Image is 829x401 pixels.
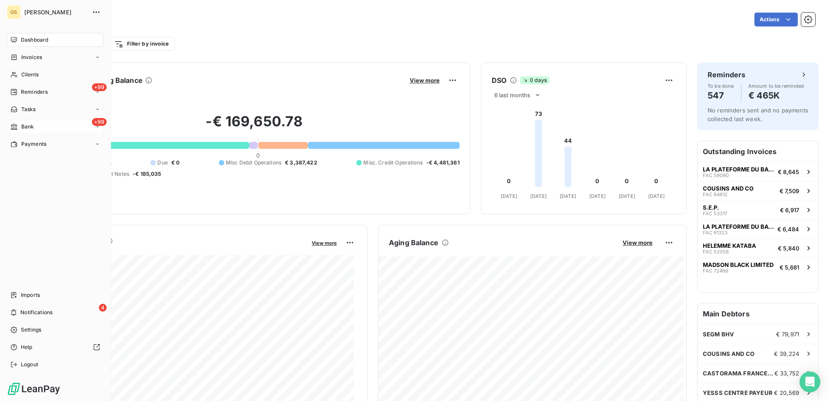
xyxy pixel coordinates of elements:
[24,9,87,16] span: [PERSON_NAME]
[309,239,339,247] button: View more
[407,76,442,84] button: View more
[21,105,36,113] span: Tasks
[7,68,104,82] a: Clients
[748,89,804,102] h4: € 465K
[21,71,39,79] span: Clients
[778,245,799,252] span: € 5,840
[157,159,167,167] span: Due
[312,240,337,246] span: View more
[560,193,576,199] tspan: [DATE]
[7,102,104,116] a: Tasks
[7,137,104,151] a: Payments
[703,173,729,178] span: FAC 59090
[494,92,531,99] span: 6 last months
[703,350,754,357] span: COUSINS AND CO
[703,261,774,268] span: MADSON BLACK LIMITED
[778,168,799,175] span: € 8,645
[530,193,547,199] tspan: [DATE]
[703,204,719,211] span: S.E.P.
[703,268,728,273] span: FAC 72466
[589,193,606,199] tspan: [DATE]
[20,309,52,316] span: Notifications
[285,159,317,167] span: € 3,387,422
[620,239,655,247] button: View more
[49,113,460,139] h2: -€ 169,650.78
[748,83,804,89] span: Amount to be reminded
[21,36,48,44] span: Dashboard
[708,107,808,122] span: No reminders sent and no payments collected last week.
[703,389,773,396] span: YESSS CENTRE PAYEUR
[698,219,818,238] button: LA PLATEFORME DU BATIMENT PDBFAC 61323€ 6,484
[21,88,48,96] span: Reminders
[492,75,506,85] h6: DSO
[780,207,799,214] span: € 6,917
[619,193,635,199] tspan: [DATE]
[7,33,104,47] a: Dashboard
[777,226,799,233] span: € 6,484
[21,343,33,351] span: Help
[780,264,799,271] span: € 5,681
[92,83,107,91] span: +99
[703,211,727,216] span: FAC 53317
[7,50,104,64] a: Invoices
[703,331,734,338] span: SEGM BHV
[7,340,104,354] a: Help
[774,350,799,357] span: € 39,224
[99,304,107,312] span: 4
[703,185,754,192] span: COUSINS AND CO
[21,361,38,368] span: Logout
[21,140,46,148] span: Payments
[520,76,549,84] span: 0 days
[363,159,422,167] span: Misc. Credit Operations
[708,83,734,89] span: To be done
[703,242,756,249] span: HELEMME KATABA
[708,89,734,102] h4: 547
[776,331,799,338] span: € 79,971
[774,389,799,396] span: € 20,569
[171,159,180,167] span: € 0
[389,237,438,248] h6: Aging Balance
[698,303,818,324] h6: Main Debtors
[708,69,745,80] h6: Reminders
[698,200,818,219] button: S.E.P.FAC 53317€ 6,917
[21,123,34,131] span: Bank
[703,249,729,254] span: FAC 52058
[800,371,820,392] div: Open Intercom Messenger
[21,291,40,299] span: Imports
[703,230,728,235] span: FAC 61323
[7,288,104,302] a: Imports
[410,77,440,84] span: View more
[698,257,818,276] button: MADSON BLACK LIMITEDFAC 72466€ 5,681
[256,152,260,159] span: 0
[698,181,818,200] button: COUSINS AND COFAC 64612€ 7,509
[698,238,818,257] button: HELEMME KATABAFAC 52058€ 5,840
[703,166,774,173] span: LA PLATEFORME DU BATIMENT PDB
[108,37,174,51] button: Filter by invoice
[501,193,517,199] tspan: [DATE]
[7,5,21,19] div: GS
[7,85,104,99] a: +99Reminders
[92,118,107,126] span: +99
[780,187,799,194] span: € 7,509
[133,170,161,178] span: -€ 185,035
[698,162,818,181] button: LA PLATEFORME DU BATIMENT PDBFAC 59090€ 8,645
[703,192,728,197] span: FAC 64612
[698,141,818,162] h6: Outstanding Invoices
[21,326,41,334] span: Settings
[774,370,799,377] span: € 33,752
[426,159,460,167] span: -€ 4,481,361
[226,159,281,167] span: Misc Debit Operations
[623,239,653,246] span: View more
[7,382,61,396] img: Logo LeanPay
[754,13,798,26] button: Actions
[7,120,104,134] a: +99Bank
[7,323,104,337] a: Settings
[21,53,42,61] span: Invoices
[703,370,774,377] span: CASTORAMA FRANCE SAS
[703,223,774,230] span: LA PLATEFORME DU BATIMENT PDB
[49,246,306,255] span: Monthly Revenue
[648,193,665,199] tspan: [DATE]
